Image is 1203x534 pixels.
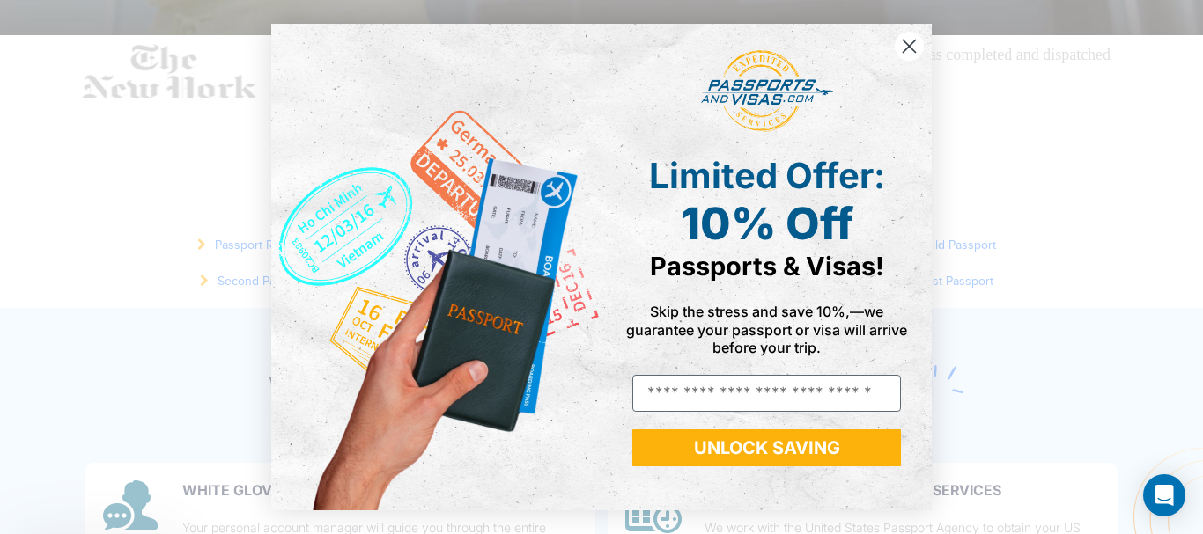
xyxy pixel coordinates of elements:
[649,154,885,197] span: Limited Offer:
[650,251,884,282] span: Passports & Visas!
[1143,474,1185,516] div: Open Intercom Messenger
[894,31,925,62] button: Close dialog
[681,197,853,250] span: 10% Off
[701,50,833,133] img: passports and visas
[271,24,601,510] img: de9cda0d-0715-46ca-9a25-073762a91ba7.png
[626,303,907,355] span: Skip the stress and save 10%,—we guarantee your passport or visa will arrive before your trip.
[632,429,901,466] button: UNLOCK SAVING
